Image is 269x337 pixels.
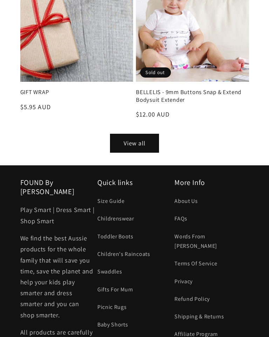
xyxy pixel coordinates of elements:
[20,178,95,197] h2: FOUND By [PERSON_NAME]
[97,196,125,210] a: Size Guide
[97,227,133,245] a: Toddler Boots
[136,88,249,104] a: BELLELIS - 9mm Buttons Snap & Extend Bodysuit Extender
[110,134,159,153] a: View all products in the Best Selling Products collection
[97,178,172,187] h2: Quick links
[97,280,133,298] a: Gifts For Mum
[20,88,133,96] a: GIFT WRAP
[97,263,122,280] a: Swaddles
[174,308,224,325] a: Shipping & Returns
[174,255,217,272] a: Terms Of Service
[20,233,95,321] p: We find the best Aussie products for the whole family that will save you time, save the planet an...
[174,196,198,210] a: About Us
[174,210,187,227] a: FAQs
[174,178,249,187] h2: More Info
[97,210,134,227] a: Childrenswear
[97,245,150,263] a: Children's Raincoats
[20,204,95,226] p: Play Smart | Dress Smart | Shop Smart
[174,290,210,308] a: Refund Policy
[174,272,193,290] a: Privacy
[97,298,127,316] a: Picnic Rugs
[174,227,243,255] a: Words From [PERSON_NAME]
[97,316,128,333] a: Baby Shorts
